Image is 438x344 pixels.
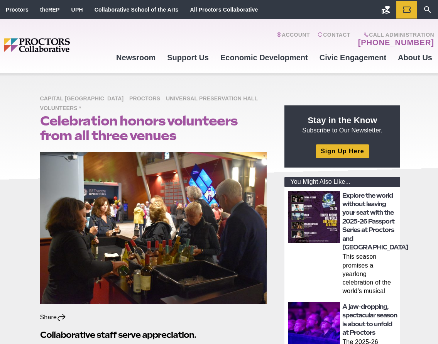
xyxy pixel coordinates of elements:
[314,47,392,68] a: Civic Engagement
[358,38,434,47] a: [PHONE_NUMBER]
[318,32,350,47] a: Contact
[342,192,408,251] a: Explore the world without leaving your seat with the 2025-26 Passport Series at Proctors and [GEO...
[288,191,340,243] img: thumbnail: Explore the world without leaving your seat with the 2025-26 Passport Series at Procto...
[40,94,128,104] span: Capital [GEOGRAPHIC_DATA]
[4,38,110,53] img: Proctors logo
[294,115,391,135] p: Subscribe to Our Newsletter.
[40,104,85,114] span: Volunteers *
[276,32,310,47] a: Account
[417,1,438,19] a: Search
[40,330,196,340] strong: Collaborative staff serve appreciation.
[342,303,397,336] a: A jaw-dropping, spectacular season is about to unfold at Proctors
[392,47,438,68] a: About Us
[166,95,262,102] a: Universal Preservation Hall
[40,105,85,111] a: Volunteers *
[161,47,215,68] a: Support Us
[308,115,377,125] strong: Stay in the Know
[40,114,267,143] h1: Celebration honors volunteers from all three venues
[284,177,400,187] div: You Might Also Like...
[129,94,164,104] span: Proctors
[190,7,258,13] a: All Proctors Collaborative
[129,95,164,102] a: Proctors
[110,47,161,68] a: Newsroom
[95,7,179,13] a: Collaborative School of the Arts
[6,7,29,13] a: Proctors
[342,252,398,297] p: This season promises a yearlong celebration of the world’s musical tapestry From the sands of the...
[40,313,67,322] div: Share
[40,7,60,13] a: theREP
[215,47,314,68] a: Economic Development
[316,144,369,158] a: Sign Up Here
[71,7,83,13] a: UPH
[356,32,434,38] span: Call Administration
[40,95,128,102] a: Capital [GEOGRAPHIC_DATA]
[166,94,262,104] span: Universal Preservation Hall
